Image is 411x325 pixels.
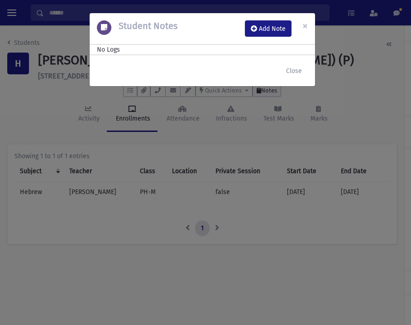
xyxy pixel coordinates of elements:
[280,63,308,79] button: Close
[97,45,308,54] div: No Logs
[295,13,315,39] button: Close
[245,20,292,37] button: Add Note
[302,19,308,32] span: ×
[111,20,177,31] h5: Student Notes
